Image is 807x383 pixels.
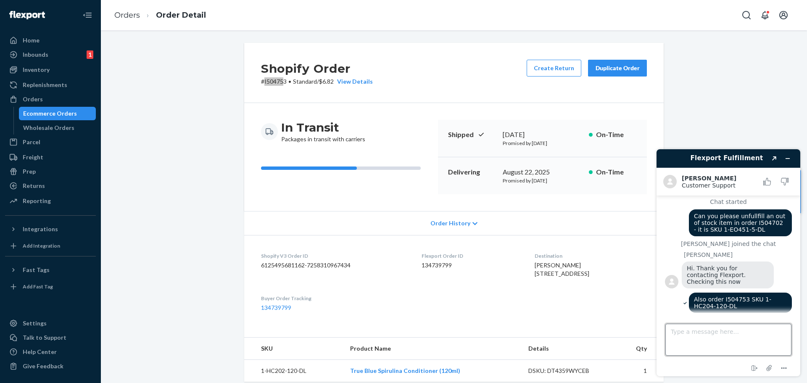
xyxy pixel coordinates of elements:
div: Ecommerce Orders [23,109,77,118]
a: Orders [114,11,140,20]
div: Help Center [23,348,57,356]
span: Standard [293,78,317,85]
button: Give Feedback [5,359,96,373]
button: Open notifications [757,7,773,24]
p: On-Time [596,130,637,140]
th: Details [522,338,614,360]
a: Orders [5,92,96,106]
p: Promised by [DATE] [503,140,582,147]
a: Settings [5,317,96,330]
a: Prep [5,165,96,178]
div: Duplicate Order [595,64,640,72]
div: Parcel [23,138,40,146]
h2: Shopify Order [261,60,373,77]
a: Freight [5,151,96,164]
dd: 6125495681162-7258310967434 [261,261,408,269]
p: # I504753 / $6.82 [261,77,373,86]
div: Packages in transit with carriers [281,120,365,143]
th: Qty [614,338,664,360]
td: 1 [614,360,664,382]
a: Ecommerce Orders [19,107,96,120]
p: Shipped [448,130,496,140]
a: Help Center [5,345,96,359]
button: Duplicate Order [588,60,647,77]
iframe: Find more information here [650,143,807,383]
a: Inventory [5,63,96,77]
dt: Shopify V3 Order ID [261,252,408,259]
button: Close Navigation [79,7,96,24]
div: August 22, 2025 [503,167,582,177]
a: Returns [5,179,96,193]
a: Order Detail [156,11,206,20]
button: Open account menu [775,7,792,24]
p: Delivering [448,167,496,177]
div: DSKU: DT4359WYCEB [528,367,607,375]
dd: 134739799 [422,261,521,269]
th: SKU [244,338,343,360]
a: Parcel [5,135,96,149]
a: Home [5,34,96,47]
span: • [288,78,291,85]
div: Prep [23,167,36,176]
h3: In Transit [281,120,365,135]
div: Returns [23,182,45,190]
a: Wholesale Orders [19,121,96,135]
button: Fast Tags [5,263,96,277]
button: View Details [334,77,373,86]
div: Inventory [23,66,50,74]
span: Chat [18,6,36,13]
button: Integrations [5,222,96,236]
a: Reporting [5,194,96,208]
div: 1 [87,50,93,59]
button: Open Search Box [738,7,755,24]
td: 1-HC202-120-DL [244,360,343,382]
img: Flexport logo [9,11,45,19]
div: Add Integration [23,242,60,249]
dt: Destination [535,252,647,259]
button: Create Return [527,60,581,77]
a: Inbounds1 [5,48,96,61]
a: Add Fast Tag [5,280,96,293]
div: Inbounds [23,50,48,59]
ol: breadcrumbs [108,3,213,28]
div: Settings [23,319,47,328]
th: Product Name [343,338,522,360]
div: Wholesale Orders [23,124,74,132]
p: Promised by [DATE] [503,177,582,184]
a: Add Integration [5,239,96,253]
div: Replenishments [23,81,67,89]
a: True Blue Spirulina Conditioner (120ml) [350,367,460,374]
span: [PERSON_NAME] [STREET_ADDRESS] [535,261,589,277]
dt: Flexport Order ID [422,252,521,259]
div: Give Feedback [23,362,63,370]
div: Reporting [23,197,51,205]
div: Fast Tags [23,266,50,274]
div: Integrations [23,225,58,233]
a: Replenishments [5,78,96,92]
a: 134739799 [261,304,291,311]
div: Add Fast Tag [23,283,53,290]
div: Orders [23,95,43,103]
div: Freight [23,153,43,161]
button: Talk to Support [5,331,96,344]
p: On-Time [596,167,637,177]
div: Home [23,36,40,45]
